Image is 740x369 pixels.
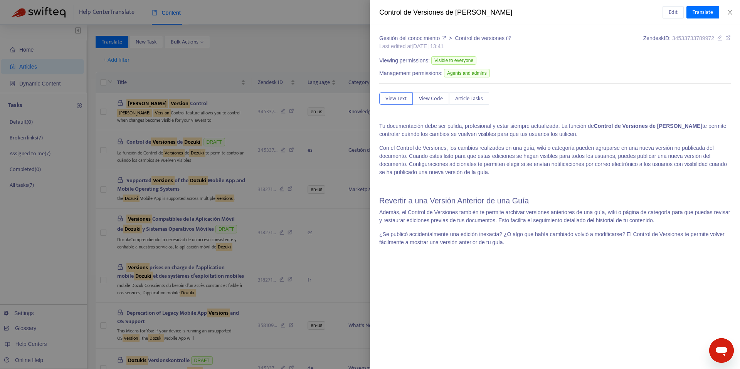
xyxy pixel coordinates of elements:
div: Control de Versiones de [PERSON_NAME] [379,7,663,18]
span: Agents and admins [444,69,490,77]
button: Translate [686,6,719,18]
span: Edit [669,8,678,17]
span: Translate [693,8,713,17]
span: Viewing permissions: [379,57,430,65]
a: Gestión del conocimiento [379,35,447,41]
span: Visible to everyone [431,56,476,65]
p: Tu documentación debe ser pulida, profesional y estar siempre actualizada. La función de te permi... [379,122,731,138]
p: Con el Control de Versiones, los cambios realizados en una guía, wiki o categoría pueden agrupars... [379,144,731,176]
span: close [727,9,733,15]
p: Además, el Control de Versiones también te permite archivar versiones anteriores de una guía, wik... [379,208,731,225]
span: View Code [419,94,443,103]
span: 34533733789972 [672,35,714,41]
strong: Control de Versiones de [PERSON_NAME] [594,123,703,129]
button: Close [725,9,735,16]
span: Article Tasks [455,94,483,103]
button: View Code [413,92,449,105]
iframe: Button to launch messaging window [709,338,734,363]
p: ¿Se publicó accidentalmente una edición inexacta? ¿O algo que había cambiado volvió a modificarse... [379,230,731,247]
button: Article Tasks [449,92,489,105]
span: View Text [385,94,407,103]
span: Management permissions: [379,69,442,77]
button: Edit [663,6,684,18]
button: View Text [379,92,413,105]
div: > [379,34,511,42]
h2: Revertir a una Versión Anterior de una Guía [379,196,731,205]
div: Zendesk ID: [643,34,731,50]
a: Control de versiones [455,35,511,41]
div: Last edited at [DATE] 13:41 [379,42,511,50]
